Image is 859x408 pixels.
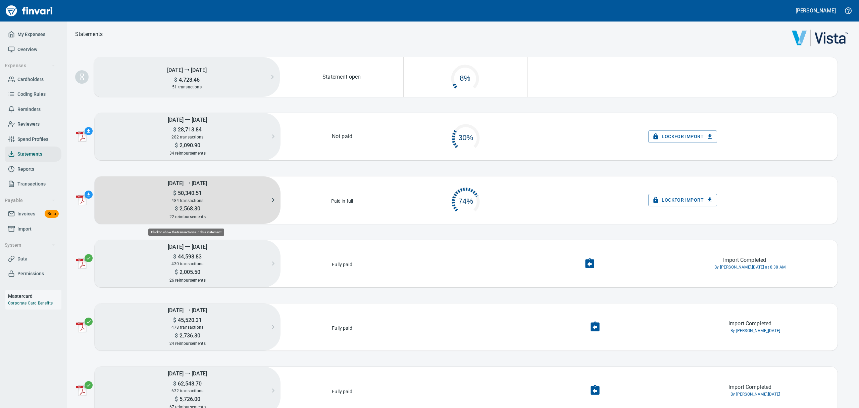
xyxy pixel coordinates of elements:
[45,210,59,218] span: Beta
[5,251,61,267] a: Data
[5,132,61,147] a: Spend Profiles
[171,198,203,203] span: 484 transactions
[176,126,202,133] span: 28,713.84
[175,205,178,212] span: $
[95,240,281,287] button: [DATE] ⭢ [DATE]$44,598.83430 transactions$2,005.5026 reimbursements
[75,30,103,38] nav: breadcrumb
[5,241,55,249] span: System
[176,317,202,323] span: 45,520.31
[94,63,280,76] h5: [DATE] ⭢ [DATE]
[76,385,87,396] img: adobe-pdf-icon.png
[17,90,46,98] span: Coding Rules
[5,162,61,177] a: Reports
[730,328,780,334] span: By [PERSON_NAME], [DATE]
[580,254,600,274] button: Undo Import Completion
[796,7,836,14] h5: [PERSON_NAME]
[4,3,54,19] a: Finvari
[5,27,61,42] a: My Expenses
[173,380,176,387] span: $
[5,196,55,205] span: Payable
[94,57,280,97] button: [DATE] ⭢ [DATE]$4,728.4651 transactions
[5,102,61,117] a: Reminders
[654,196,712,204] span: Lock for Import
[5,117,61,132] a: Reviewers
[728,383,771,391] p: Import Completed
[5,87,61,102] a: Coding Rules
[178,205,200,212] span: 2,568.30
[404,57,527,96] div: 4 of 51 complete. Click to open reminders.
[95,303,281,317] h5: [DATE] ⭢ [DATE]
[8,292,61,300] h6: Mastercard
[648,194,717,206] button: Lockfor Import
[171,325,203,330] span: 478 transactions
[169,151,206,156] span: 34 reimbursements
[95,303,281,351] button: [DATE] ⭢ [DATE]$45,520.31478 transactions$2,736.3024 reimbursements
[171,389,203,393] span: 632 transactions
[17,105,41,114] span: Reminders
[5,266,61,281] a: Permissions
[95,176,281,224] button: [DATE] ⭢ [DATE]$50,340.51484 transactions$2,568.3022 reimbursements
[174,77,177,83] span: $
[173,253,176,260] span: $
[17,30,45,39] span: My Expenses
[5,206,61,221] a: InvoicesBeta
[175,142,178,149] span: $
[173,126,176,133] span: $
[794,5,838,16] button: [PERSON_NAME]
[2,239,58,251] button: System
[5,62,55,70] span: Expenses
[17,210,35,218] span: Invoices
[5,221,61,237] a: Import
[17,270,44,278] span: Permissions
[176,190,202,196] span: 50,340.51
[176,380,202,387] span: 62,548.70
[714,264,786,271] span: By [PERSON_NAME], [DATE] at 8:38 AM
[17,255,28,263] span: Data
[8,301,53,305] a: Corporate Card Benefits
[17,180,46,188] span: Transactions
[172,85,202,89] span: 51 transactions
[178,269,200,275] span: 2,005.50
[404,57,527,96] button: 8%
[95,113,281,126] h5: [DATE] ⭢ [DATE]
[648,130,717,143] button: Lockfor Import
[76,131,87,142] img: adobe-pdf-icon.png
[330,259,354,268] p: Fully paid
[169,214,206,219] span: 22 reimbursements
[171,261,203,266] span: 430 transactions
[2,194,58,207] button: Payable
[730,391,780,398] span: By [PERSON_NAME], [DATE]
[173,317,176,323] span: $
[5,72,61,87] a: Cardholders
[175,396,178,402] span: $
[95,113,281,160] button: [DATE] ⭢ [DATE]$28,713.84282 transactions$2,090.9034 reimbursements
[654,132,712,141] span: Lock for Import
[177,77,200,83] span: 4,728.46
[332,132,352,140] p: Not paid
[169,278,206,283] span: 26 reimbursements
[5,42,61,57] a: Overview
[585,380,605,400] button: Undo Import Completion
[76,258,87,269] img: adobe-pdf-icon.png
[176,253,202,260] span: 44,598.83
[329,196,355,204] p: Paid in full
[76,322,87,332] img: adobe-pdf-icon.png
[330,386,354,395] p: Fully paid
[17,165,34,173] span: Reports
[95,176,281,190] h5: [DATE] ⭢ [DATE]
[95,240,281,253] h5: [DATE] ⭢ [DATE]
[17,135,48,144] span: Spend Profiles
[728,320,771,328] p: Import Completed
[723,256,766,264] p: Import Completed
[75,30,103,38] p: Statements
[95,367,281,380] h5: [DATE] ⭢ [DATE]
[175,269,178,275] span: $
[178,396,200,402] span: 5,726.00
[178,332,200,339] span: 2,736.30
[76,195,87,205] img: adobe-pdf-icon.png
[585,317,605,337] button: Undo Import Completion
[5,147,61,162] a: Statements
[330,323,354,331] p: Fully paid
[173,190,176,196] span: $
[404,117,528,156] button: 30%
